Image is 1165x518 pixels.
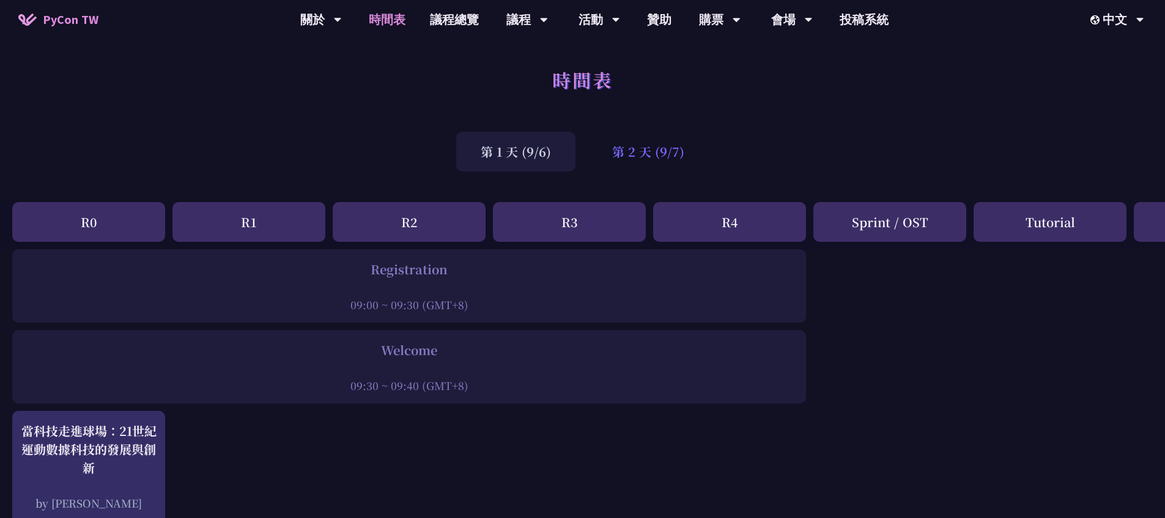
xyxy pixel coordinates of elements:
div: 第 1 天 (9/6) [456,132,575,171]
div: Sprint / OST [813,202,966,242]
div: 當科技走進球場：21世紀運動數據科技的發展與創新 [18,422,159,477]
div: Registration [18,260,800,279]
div: 09:30 ~ 09:40 (GMT+8) [18,378,800,393]
div: R4 [653,202,806,242]
span: PyCon TW [43,10,98,29]
div: R3 [493,202,646,242]
h1: 時間表 [552,61,613,98]
a: PyCon TW [6,4,111,35]
div: 09:00 ~ 09:30 (GMT+8) [18,297,800,312]
div: R0 [12,202,165,242]
div: 第 2 天 (9/7) [588,132,709,171]
img: Locale Icon [1090,15,1103,24]
div: Tutorial [974,202,1126,242]
div: by [PERSON_NAME] [18,495,159,511]
div: R2 [333,202,486,242]
div: Welcome [18,341,800,359]
img: Home icon of PyCon TW 2025 [18,13,37,26]
div: R1 [172,202,325,242]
